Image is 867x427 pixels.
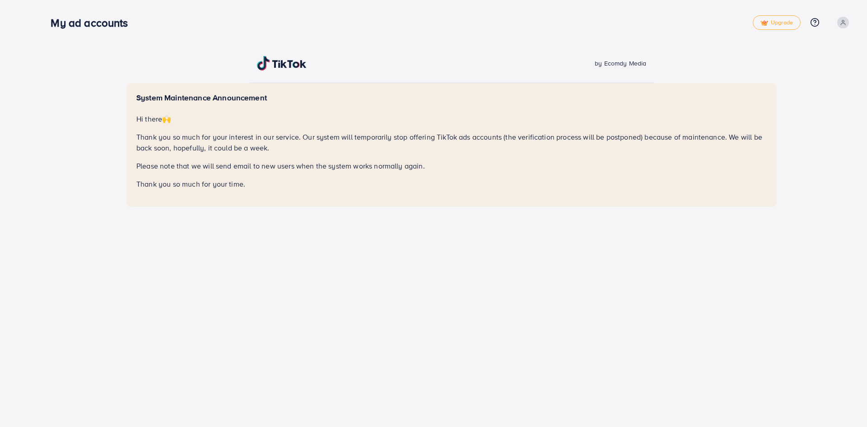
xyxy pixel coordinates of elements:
[257,56,307,70] img: TikTok
[136,113,767,124] p: Hi there
[136,93,767,103] h5: System Maintenance Announcement
[753,15,801,30] a: tickUpgrade
[136,160,767,171] p: Please note that we will send email to new users when the system works normally again.
[136,131,767,153] p: Thank you so much for your interest in our service. Our system will temporarily stop offering Tik...
[760,20,768,26] img: tick
[51,16,135,29] h3: My ad accounts
[162,114,171,124] span: 🙌
[136,178,767,189] p: Thank you so much for your time.
[595,59,646,68] span: by Ecomdy Media
[760,19,793,26] span: Upgrade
